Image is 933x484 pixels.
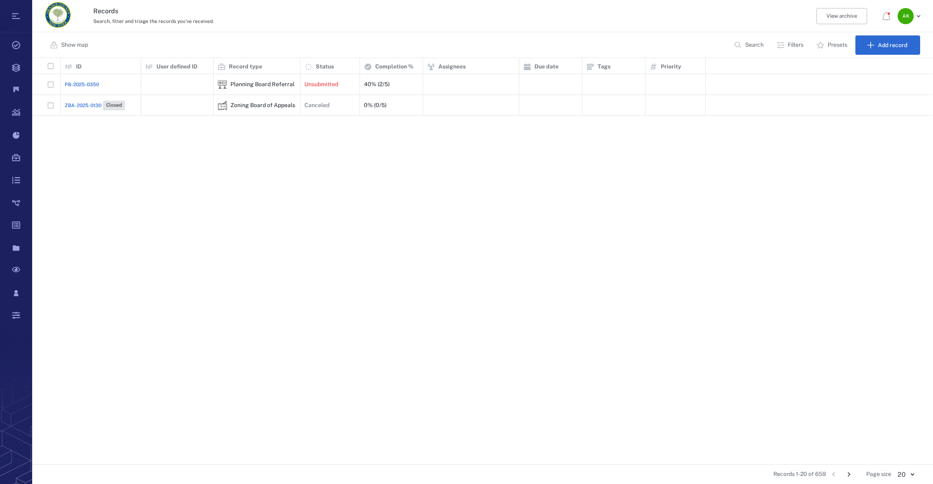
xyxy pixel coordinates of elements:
button: Search [729,35,770,55]
h3: Records [93,6,660,16]
a: ZBA-2025-0130Closed [65,101,125,110]
img: icon Planning Board Referral Form [218,80,227,89]
a: PB-2025-0350 [65,81,99,88]
p: Record type [229,63,262,71]
p: Status [316,63,334,71]
button: Show map [45,35,95,55]
span: Search, filter and triage the records you've received. [93,19,214,24]
p: Due date [534,63,559,71]
span: Records 1-20 of 659 [773,470,826,478]
p: Priority [661,63,681,71]
a: Go home [45,2,71,31]
img: Orange County Planning Department logo [45,2,71,28]
button: Add record [855,35,920,55]
p: Assignees [438,63,466,71]
p: Presets [828,41,847,49]
div: 20 [891,470,920,479]
div: A K [898,8,914,24]
p: Completion % [375,63,413,71]
p: Tags [598,63,610,71]
p: User defined ID [156,63,197,71]
button: Presets [812,35,854,55]
span: Page size [866,470,891,478]
button: Go to next page [843,468,855,481]
div: 40% (2/5) [364,81,390,87]
div: Planning Board Referral Form [230,81,309,87]
p: Canceled [304,101,329,110]
p: ID [76,63,82,71]
div: 0% (0/5) [364,102,386,108]
img: icon Zoning Board of Appeals Form [218,101,227,110]
div: Zoning Board of Appeals Form [230,102,310,108]
button: AK [898,8,923,24]
p: Filters [788,41,804,49]
div: Planning Board Referral Form [218,80,227,89]
span: ZBA-2025-0130 [65,102,101,109]
nav: pagination navigation [826,468,857,481]
p: Search [745,41,764,49]
button: Filters [772,35,810,55]
div: Zoning Board of Appeals Form [218,101,227,110]
p: Unsubmitted [304,81,338,89]
p: Show map [61,41,88,49]
span: Closed [105,102,123,109]
button: View archive [816,8,867,24]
